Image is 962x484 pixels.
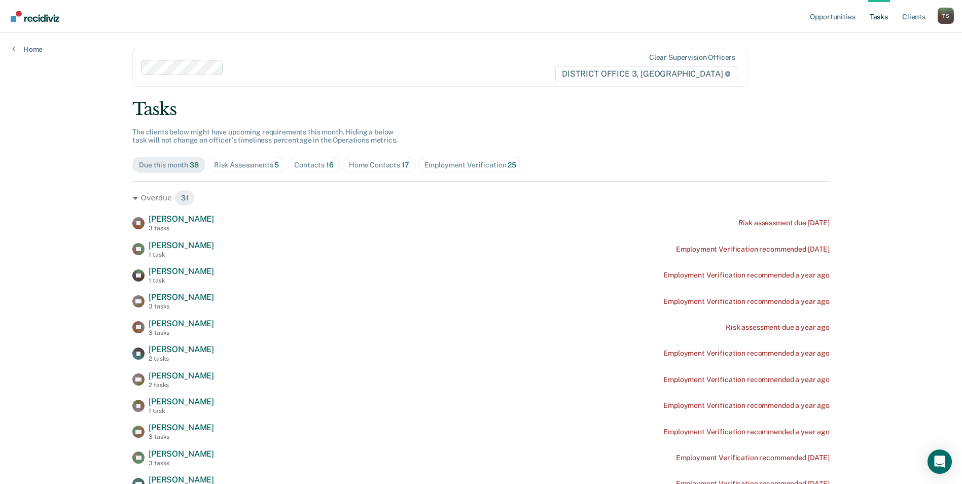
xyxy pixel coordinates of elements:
span: DISTRICT OFFICE 3, [GEOGRAPHIC_DATA] [555,66,737,82]
div: Employment Verification recommended a year ago [663,271,830,280]
a: Home [12,45,43,54]
span: [PERSON_NAME] [149,214,214,224]
span: 5 [274,161,279,169]
button: Profile dropdown button [938,8,954,24]
div: Employment Verification recommended a year ago [663,349,830,358]
img: Recidiviz [11,11,59,22]
div: Employment Verification recommended a year ago [663,375,830,384]
div: Employment Verification recommended [DATE] [676,245,830,254]
div: 2 tasks [149,355,214,362]
div: Clear supervision officers [649,53,735,62]
div: 1 task [149,407,214,414]
span: The clients below might have upcoming requirements this month. Hiding a below task will not chang... [132,128,398,145]
div: T S [938,8,954,24]
span: 31 [174,190,195,206]
span: [PERSON_NAME] [149,319,214,328]
div: Risk assessment due a year ago [726,323,830,332]
span: 38 [190,161,199,169]
span: [PERSON_NAME] [149,266,214,276]
span: [PERSON_NAME] [149,371,214,381]
div: Tasks [132,99,830,120]
div: Risk Assessments [214,161,279,169]
span: 17 [402,161,409,169]
div: 3 tasks [149,460,214,467]
div: Employment Verification recommended a year ago [663,401,830,410]
span: [PERSON_NAME] [149,423,214,432]
div: Overdue 31 [132,190,830,206]
div: 3 tasks [149,329,214,336]
div: 1 task [149,251,214,258]
span: 25 [508,161,516,169]
div: Due this month [139,161,199,169]
span: [PERSON_NAME] [149,397,214,406]
div: Employment Verification recommended [DATE] [676,454,830,462]
span: [PERSON_NAME] [149,449,214,459]
div: 1 task [149,277,214,284]
span: [PERSON_NAME] [149,292,214,302]
div: Employment Verification recommended a year ago [663,297,830,306]
div: 3 tasks [149,303,214,310]
div: 2 tasks [149,382,214,389]
span: [PERSON_NAME] [149,344,214,354]
div: Risk assessment due [DATE] [738,219,830,227]
span: [PERSON_NAME] [149,240,214,250]
div: 3 tasks [149,433,214,440]
div: Contacts [294,161,334,169]
div: Employment Verification [424,161,516,169]
div: Home Contacts [349,161,409,169]
div: Employment Verification recommended a year ago [663,428,830,436]
div: Open Intercom Messenger [928,450,952,474]
span: 16 [326,161,334,169]
div: 3 tasks [149,225,214,232]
